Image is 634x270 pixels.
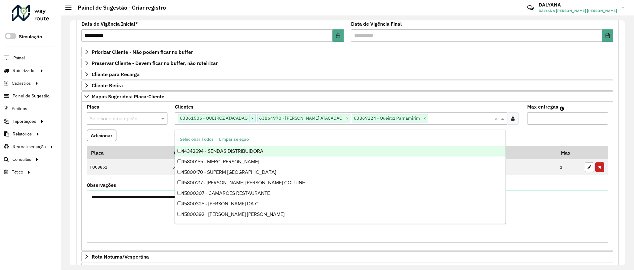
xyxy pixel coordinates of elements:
[422,115,428,122] span: ×
[87,130,116,141] button: Adicionar
[92,61,218,66] span: Preservar Cliente - Devem ficar no buffer, não roteirizar
[527,103,558,110] label: Max entregas
[92,49,193,54] span: Priorizar Cliente - Não podem ficar no buffer
[92,254,149,259] span: Rota Noturna/Vespertina
[539,2,617,8] h3: DALYANA
[92,72,140,77] span: Cliente para Recarga
[177,135,216,144] button: Selecionar Todos
[175,103,193,110] label: Clientes
[344,115,350,122] span: ×
[12,156,31,163] span: Consultas
[81,69,613,79] a: Cliente para Recarga
[19,33,42,41] label: Simulação
[557,159,582,175] td: 1
[169,146,381,159] th: Código Cliente
[72,4,166,11] h2: Painel de Sugestão - Criar registro
[178,114,249,122] span: 63861506 - QUEIROZ ATACADAO
[87,103,99,110] label: Placa
[352,114,422,122] span: 63869124 - Queiroz Parnamirim
[12,80,31,87] span: Cadastros
[175,130,506,224] ng-dropdown-panel: Options list
[175,146,506,156] div: 44342694 - SENDAS DISTRIBUIDORA
[81,91,613,102] a: Mapas Sugeridos: Placa-Cliente
[175,209,506,220] div: 45800392 - [PERSON_NAME] [PERSON_NAME]
[216,135,252,144] button: Limpar seleção
[13,131,32,137] span: Relatórios
[81,47,613,57] a: Priorizar Cliente - Não podem ficar no buffer
[13,67,36,74] span: Roteirizador
[494,115,500,122] span: Clear all
[81,102,613,251] div: Mapas Sugeridos: Placa-Cliente
[175,220,506,230] div: 45800473 - [PERSON_NAME]
[175,178,506,188] div: 45800217 - [PERSON_NAME] [PERSON_NAME] COUTINH
[602,29,613,42] button: Choose Date
[258,114,344,122] span: 63864970 - [PERSON_NAME] ATACADAO
[92,83,123,88] span: Cliente Retira
[175,167,506,178] div: 45800170 - SUPERM [GEOGRAPHIC_DATA]
[175,156,506,167] div: 45800155 - MERC [PERSON_NAME]
[13,118,36,125] span: Importações
[175,188,506,199] div: 45800307 - CAMAROES RESTAURANTE
[12,105,27,112] span: Pedidos
[557,146,582,159] th: Max
[87,146,169,159] th: Placa
[539,8,617,14] span: DALYANA [PERSON_NAME] [PERSON_NAME]
[351,20,402,28] label: Data de Vigência Final
[12,169,23,175] span: Tático
[560,106,564,111] em: Máximo de clientes que serão colocados na mesma rota com os clientes informados
[13,55,25,61] span: Painel
[249,115,255,122] span: ×
[13,144,46,150] span: Retroalimentação
[81,251,613,262] a: Rota Noturna/Vespertina
[332,29,344,42] button: Choose Date
[524,1,537,15] a: Contato Rápido
[92,94,164,99] span: Mapas Sugeridos: Placa-Cliente
[87,181,116,189] label: Observações
[81,80,613,91] a: Cliente Retira
[81,58,613,68] a: Preservar Cliente - Devem ficar no buffer, não roteirizar
[175,199,506,209] div: 45800325 - [PERSON_NAME] DA C
[169,159,381,175] td: 63802507
[13,93,50,99] span: Painel de Sugestão
[87,159,169,175] td: POC8861
[81,20,138,28] label: Data de Vigência Inicial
